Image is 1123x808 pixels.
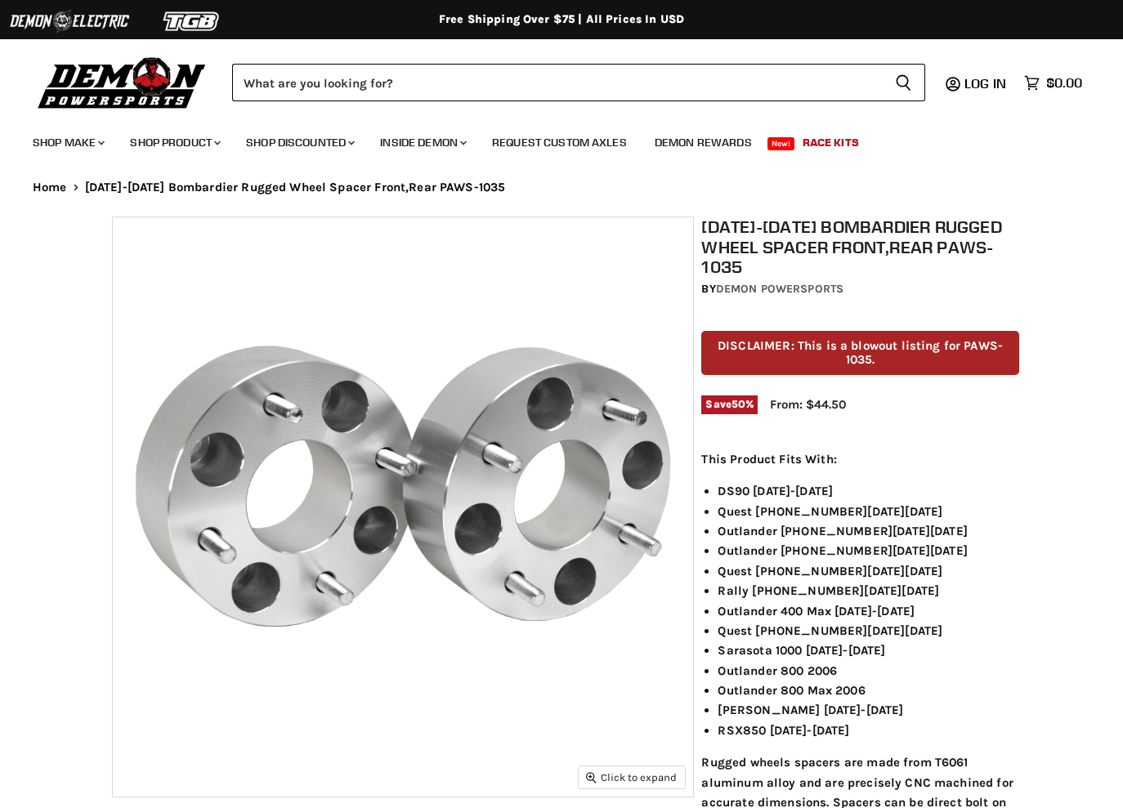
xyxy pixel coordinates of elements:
[718,661,1018,681] li: Outlander 800 2006
[718,561,1018,581] li: Quest [PHONE_NUMBER][DATE][DATE]
[701,217,1018,277] h1: [DATE]-[DATE] Bombardier Rugged Wheel Spacer Front,Rear PAWS-1035
[701,280,1018,298] div: by
[701,449,1018,469] p: This Product Fits With:
[718,641,1018,660] li: Sarasota 1000 [DATE]-[DATE]
[131,6,253,37] img: TGB Logo 2
[20,126,114,159] a: Shop Make
[586,771,677,783] span: Click to expand
[718,681,1018,700] li: Outlander 800 Max 2006
[232,64,882,101] input: Search
[718,502,1018,521] li: Quest [PHONE_NUMBER][DATE][DATE]
[85,181,506,194] span: [DATE]-[DATE] Bombardier Rugged Wheel Spacer Front,Rear PAWS-1035
[642,126,764,159] a: Demon Rewards
[718,621,1018,641] li: Quest [PHONE_NUMBER][DATE][DATE]
[8,6,131,37] img: Demon Electric Logo 2
[33,181,67,194] a: Home
[1046,75,1082,91] span: $0.00
[701,331,1018,376] p: DISCLAIMER: This is a blowout listing for PAWS-1035.
[701,395,758,413] span: Save %
[20,119,1078,159] ul: Main menu
[718,601,1018,621] li: Outlander 400 Max [DATE]-[DATE]
[718,481,1018,501] li: DS90 [DATE]-[DATE]
[957,76,1016,91] a: Log in
[33,53,212,111] img: Demon Powersports
[718,721,1018,740] li: RSX850 [DATE]-[DATE]
[579,766,685,788] button: Click to expand
[770,397,846,412] span: From: $44.50
[964,75,1006,92] span: Log in
[718,541,1018,560] li: Outlander [PHONE_NUMBER][DATE][DATE]
[232,64,925,101] form: Product
[480,126,639,159] a: Request Custom Axles
[767,137,795,150] span: New!
[368,126,476,159] a: Inside Demon
[1016,71,1090,95] a: $0.00
[113,217,693,797] img: 2002-2016 Bombardier Rugged Wheel Spacer Front,Rear PAWS-1035
[732,398,745,410] span: 50
[118,126,230,159] a: Shop Product
[790,126,871,159] a: Race Kits
[234,126,365,159] a: Shop Discounted
[716,282,843,296] a: Demon Powersports
[718,581,1018,600] li: Rally [PHONE_NUMBER][DATE][DATE]
[882,64,925,101] button: Search
[718,700,1018,720] li: [PERSON_NAME] [DATE]-[DATE]
[718,521,1018,541] li: Outlander [PHONE_NUMBER][DATE][DATE]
